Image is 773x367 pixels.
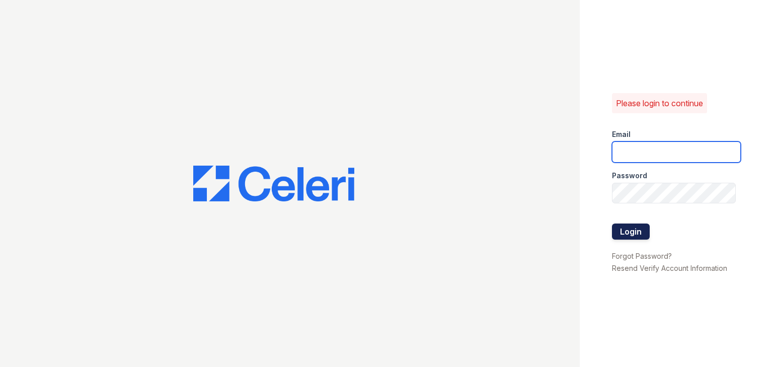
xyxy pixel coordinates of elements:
[616,97,703,109] p: Please login to continue
[612,264,727,272] a: Resend Verify Account Information
[612,129,631,139] label: Email
[612,252,672,260] a: Forgot Password?
[612,171,647,181] label: Password
[612,224,650,240] button: Login
[193,166,354,202] img: CE_Logo_Blue-a8612792a0a2168367f1c8372b55b34899dd931a85d93a1a3d3e32e68fde9ad4.png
